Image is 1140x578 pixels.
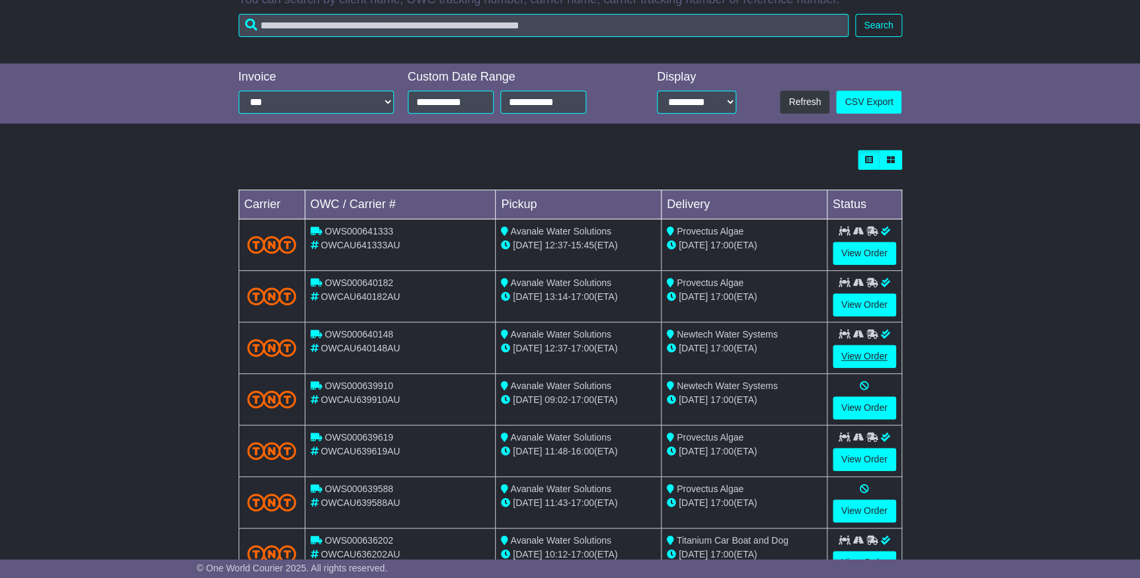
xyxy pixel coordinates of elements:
span: 17:00 [571,497,594,508]
td: Status [827,190,901,219]
span: OWS000640148 [324,329,393,340]
img: TNT_Domestic.png [247,442,297,460]
div: - (ETA) [501,496,656,510]
span: Avanale Water Solutions [510,226,611,236]
span: Provectus Algae [677,226,743,236]
div: (ETA) [667,393,821,407]
a: View Order [833,293,896,316]
a: View Order [833,345,896,368]
div: Invoice [239,70,395,85]
img: TNT_Domestic.png [247,493,297,511]
span: Avanale Water Solutions [510,484,611,494]
span: [DATE] [679,497,708,508]
span: 17:00 [571,291,594,302]
span: 17:00 [710,446,734,456]
span: OWS000639910 [324,380,393,391]
span: Titanium Car Boat and Dog [677,535,788,546]
span: [DATE] [513,291,542,302]
td: OWC / Carrier # [305,190,496,219]
a: View Order [833,499,896,523]
div: (ETA) [667,342,821,355]
a: View Order [833,448,896,471]
img: TNT_Domestic.png [247,339,297,357]
div: - (ETA) [501,238,656,252]
a: View Order [833,396,896,419]
div: (ETA) [667,496,821,510]
span: 13:14 [545,291,568,302]
span: 17:00 [710,291,734,302]
span: OWS000640182 [324,277,393,288]
span: 12:37 [545,240,568,250]
span: OWCAU640182AU [321,291,400,302]
span: 10:12 [545,549,568,560]
div: (ETA) [667,238,821,252]
span: 17:00 [710,240,734,250]
span: Provectus Algae [677,277,743,288]
span: [DATE] [679,549,708,560]
span: 17:00 [571,549,594,560]
span: [DATE] [679,343,708,353]
span: 11:48 [545,446,568,456]
a: CSV Export [836,90,901,114]
span: OWS000641333 [324,226,393,236]
span: [DATE] [679,291,708,302]
span: 17:00 [571,343,594,353]
span: 11:43 [545,497,568,508]
span: [DATE] [679,446,708,456]
span: [DATE] [513,549,542,560]
span: 09:02 [545,394,568,405]
span: Avanale Water Solutions [510,432,611,443]
div: - (ETA) [501,342,656,355]
span: [DATE] [513,343,542,353]
span: [DATE] [513,240,542,250]
span: OWCAU639910AU [321,394,400,405]
button: Refresh [780,90,829,114]
span: [DATE] [679,240,708,250]
span: [DATE] [513,394,542,405]
span: Avanale Water Solutions [510,329,611,340]
span: [DATE] [513,497,542,508]
span: 17:00 [571,394,594,405]
td: Pickup [496,190,662,219]
img: TNT_Domestic.png [247,236,297,254]
img: TNT_Domestic.png [247,287,297,305]
div: - (ETA) [501,393,656,407]
span: Avanale Water Solutions [510,535,611,546]
div: - (ETA) [501,445,656,458]
img: TNT_Domestic.png [247,545,297,563]
span: 17:00 [710,549,734,560]
td: Delivery [661,190,827,219]
span: [DATE] [679,394,708,405]
span: OWS000636202 [324,535,393,546]
div: - (ETA) [501,548,656,561]
span: 16:00 [571,446,594,456]
span: OWCAU640148AU [321,343,400,353]
span: 15:45 [571,240,594,250]
span: OWCAU636202AU [321,549,400,560]
div: (ETA) [667,445,821,458]
span: OWCAU639619AU [321,446,400,456]
td: Carrier [239,190,305,219]
a: View Order [833,551,896,574]
span: OWS000639619 [324,432,393,443]
div: (ETA) [667,548,821,561]
div: - (ETA) [501,290,656,304]
span: Newtech Water Systems [677,380,778,391]
div: (ETA) [667,290,821,304]
span: 17:00 [710,497,734,508]
span: © One World Courier 2025. All rights reserved. [197,563,388,573]
div: Display [657,70,736,85]
span: 12:37 [545,343,568,353]
span: 17:00 [710,394,734,405]
span: Newtech Water Systems [677,329,778,340]
img: TNT_Domestic.png [247,390,297,408]
span: OWCAU641333AU [321,240,400,250]
span: 17:00 [710,343,734,353]
span: [DATE] [513,446,542,456]
div: Custom Date Range [408,70,620,85]
span: Avanale Water Solutions [510,277,611,288]
span: OWCAU639588AU [321,497,400,508]
span: OWS000639588 [324,484,393,494]
span: Provectus Algae [677,432,743,443]
span: Avanale Water Solutions [510,380,611,391]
